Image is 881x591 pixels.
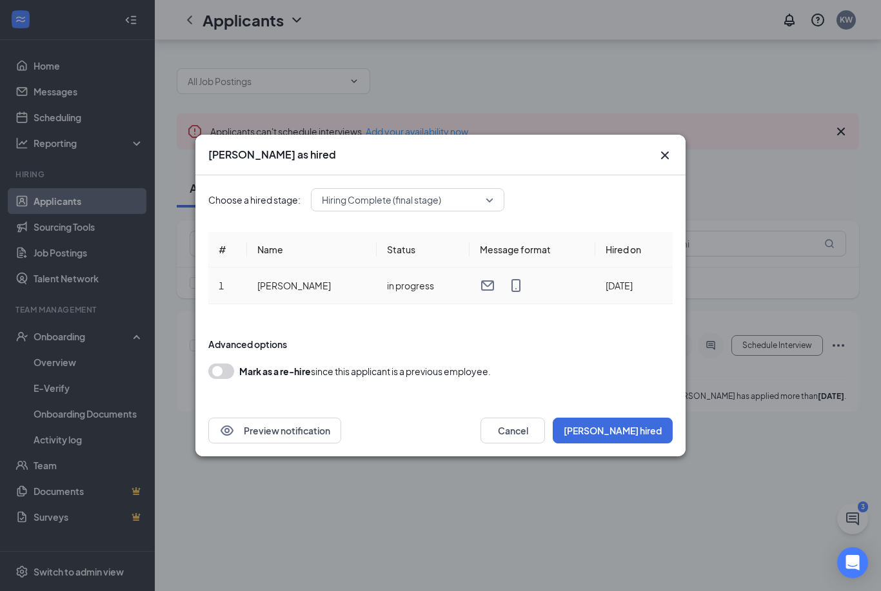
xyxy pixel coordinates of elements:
th: Message format [470,232,595,267]
span: Choose a hired stage: [208,193,301,207]
th: Status [377,232,470,267]
td: [PERSON_NAME] [247,267,377,304]
svg: Eye [219,423,235,438]
th: Hired on [595,232,673,267]
b: Mark as a re-hire [239,365,311,377]
td: [DATE] [595,267,673,304]
th: Name [247,232,377,267]
svg: Email [480,278,495,293]
button: Cancel [480,418,545,443]
svg: MobileSms [508,278,524,293]
span: 1 [219,280,224,291]
button: [PERSON_NAME] hired [553,418,673,443]
th: # [208,232,247,267]
div: Advanced options [208,338,673,351]
div: since this applicant is a previous employee. [239,363,491,379]
td: in progress [377,267,470,304]
h3: [PERSON_NAME] as hired [208,148,336,162]
button: EyePreview notification [208,418,341,443]
svg: Cross [657,148,673,163]
button: Close [657,148,673,163]
div: Open Intercom Messenger [837,547,868,578]
span: Hiring Complete (final stage) [322,190,441,209]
